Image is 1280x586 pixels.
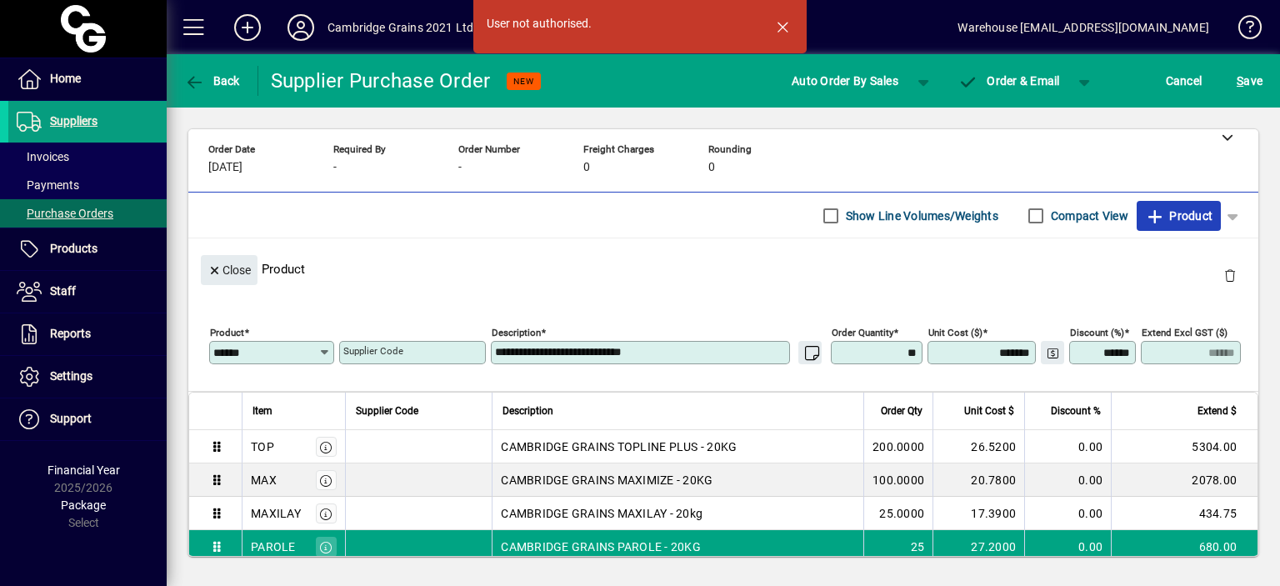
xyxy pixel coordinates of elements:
span: Purchase Orders [17,207,113,220]
td: 17.3900 [932,497,1024,530]
span: Description [502,402,553,420]
td: 0.00 [1024,430,1111,463]
button: Auto Order By Sales [783,66,907,96]
div: Cambridge Grains 2021 Ltd [327,14,473,41]
span: Order Qty [881,402,922,420]
div: MAX [251,472,277,488]
mat-label: Product [210,327,244,338]
button: Order & Email [950,66,1068,96]
span: Invoices [17,150,69,163]
a: Settings [8,356,167,398]
span: Order & Email [958,74,1060,88]
span: Support [50,412,92,425]
div: MAXILAY [251,505,301,522]
button: Back [180,66,244,96]
span: Back [184,74,240,88]
span: NEW [513,76,534,87]
span: CAMBRIDGE GRAINS PAROLE - 20KG [501,538,701,555]
span: Discount % [1051,402,1101,420]
td: 5304.00 [1111,430,1257,463]
td: 2078.00 [1111,463,1257,497]
app-page-header-button: Back [167,66,258,96]
span: Product [1145,203,1212,229]
td: 0.00 [1024,497,1111,530]
a: Purchase Orders [8,199,167,228]
td: 680.00 [1111,530,1257,563]
mat-label: Supplier Code [343,345,403,357]
span: Staff [50,284,76,298]
button: Delete [1210,255,1250,295]
div: Warehouse [EMAIL_ADDRESS][DOMAIN_NAME] [957,14,1209,41]
a: Home [8,58,167,100]
td: 25.0000 [863,497,932,530]
span: Close [207,257,251,284]
span: Settings [50,369,92,383]
mat-label: Unit Cost ($) [928,327,982,338]
span: Products [50,242,97,255]
td: 27.2000 [932,530,1024,563]
td: 26.5200 [932,430,1024,463]
span: Payments [17,178,79,192]
a: Invoices [8,143,167,171]
app-page-header-button: Close [197,262,262,277]
span: Supplier Code [356,402,418,420]
span: ave [1237,68,1262,94]
span: Cancel [1166,68,1202,94]
button: Close [201,255,257,285]
span: S [1237,74,1243,88]
span: Extend $ [1197,402,1237,420]
label: Compact View [1047,208,1128,224]
mat-label: Order Quantity [832,327,893,338]
td: 434.75 [1111,497,1257,530]
td: 0.00 [1024,463,1111,497]
span: Unit Cost $ [964,402,1014,420]
span: Auto Order By Sales [792,68,898,94]
div: Supplier Purchase Order [271,68,491,94]
span: CAMBRIDGE GRAINS MAXIMIZE - 20KG [501,472,712,488]
div: TOP [251,438,274,455]
td: 0.00 [1024,530,1111,563]
span: Package [61,498,106,512]
span: 0 [583,161,590,174]
div: PAROLE [251,538,296,555]
a: Payments [8,171,167,199]
button: Cancel [1162,66,1207,96]
td: 200.0000 [863,430,932,463]
span: [DATE] [208,161,242,174]
span: Financial Year [47,463,120,477]
td: 100.0000 [863,463,932,497]
button: Change Price Levels [1041,341,1064,364]
span: CAMBRIDGE GRAINS MAXILAY - 20kg [501,505,702,522]
mat-label: Extend excl GST ($) [1142,327,1227,338]
span: Home [50,72,81,85]
mat-label: Description [492,327,541,338]
div: Product [188,238,1258,299]
a: Reports [8,313,167,355]
td: 20.7800 [932,463,1024,497]
td: 25 [863,530,932,563]
a: Products [8,228,167,270]
span: Suppliers [50,114,97,128]
mat-label: Discount (%) [1070,327,1124,338]
span: Item [252,402,272,420]
a: Support [8,398,167,440]
span: - [458,161,462,174]
a: Knowledge Base [1226,3,1259,58]
button: Save [1232,66,1267,96]
label: Show Line Volumes/Weights [842,208,998,224]
button: Product [1137,201,1221,231]
span: Reports [50,327,91,340]
button: Add [221,13,274,43]
a: Staff [8,271,167,313]
span: 0 [708,161,715,174]
app-page-header-button: Delete [1210,268,1250,283]
button: Profile [274,13,327,43]
span: CAMBRIDGE GRAINS TOPLINE PLUS - 20KG [501,438,737,455]
span: - [333,161,337,174]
